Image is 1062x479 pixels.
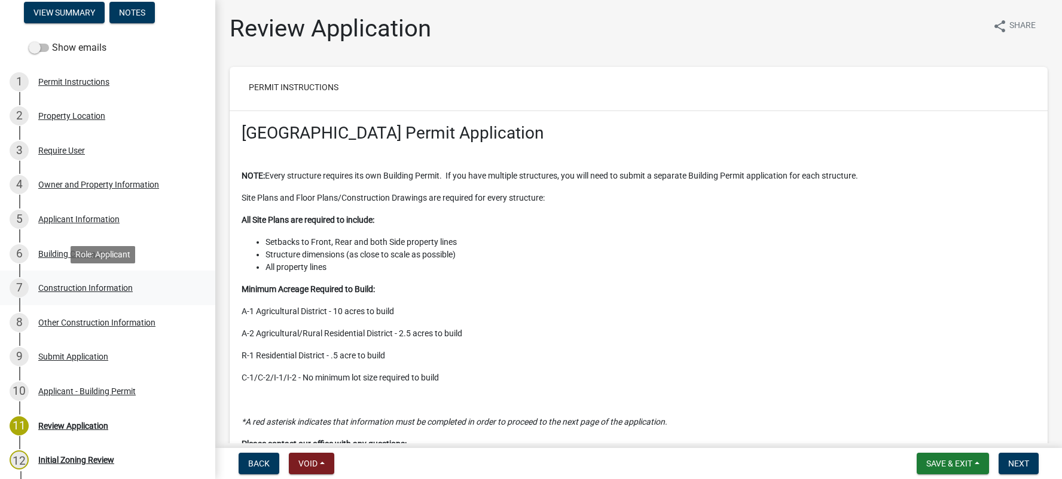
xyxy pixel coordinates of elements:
[38,352,108,361] div: Submit Application
[265,261,1036,274] li: All property lines
[242,349,1036,362] p: R-1 Residential District - .5 acre to build
[993,19,1007,33] i: share
[230,14,431,43] h1: Review Application
[10,106,29,125] div: 2
[38,318,155,327] div: Other Construction Information
[24,8,105,18] wm-modal-confirm: Summary
[242,371,1036,384] p: C-1/C-2/I-1/I-2 - No minimum lot size required to build
[242,305,1036,318] p: A-1 Agricultural District - 10 acres to build
[10,416,29,435] div: 11
[38,284,133,292] div: Construction Information
[242,170,1036,182] p: Every structure requires its own Building Permit. If you have multiple structures, you will need ...
[38,387,136,395] div: Applicant - Building Permit
[109,8,155,18] wm-modal-confirm: Notes
[239,76,348,98] button: Permit Instructions
[10,347,29,366] div: 9
[242,284,375,294] strong: Minimum Acreage Required to Build:
[38,78,109,86] div: Permit Instructions
[248,459,270,468] span: Back
[926,459,972,468] span: Save & Exit
[999,453,1039,474] button: Next
[71,246,135,263] div: Role: Applicant
[265,236,1036,248] li: Setbacks to Front, Rear and both Side property lines
[242,192,1036,204] p: Site Plans and Floor Plans/Construction Drawings are required for every structure:
[38,456,114,464] div: Initial Zoning Review
[29,41,106,55] label: Show emails
[10,210,29,229] div: 5
[917,453,989,474] button: Save & Exit
[10,382,29,401] div: 10
[38,112,105,120] div: Property Location
[1008,459,1029,468] span: Next
[1009,19,1036,33] span: Share
[242,123,1036,143] h3: [GEOGRAPHIC_DATA] Permit Application
[265,248,1036,261] li: Structure dimensions (as close to scale as possible)
[242,171,265,180] strong: NOTE:
[10,72,29,91] div: 1
[242,439,407,449] strong: Please contact our office with any questions:
[298,459,318,468] span: Void
[10,244,29,263] div: 6
[289,453,334,474] button: Void
[10,141,29,160] div: 3
[38,146,85,155] div: Require User
[109,2,155,23] button: Notes
[38,180,159,189] div: Owner and Property Information
[10,450,29,469] div: 12
[983,14,1045,38] button: shareShare
[38,422,108,430] div: Review Application
[38,215,120,223] div: Applicant Information
[239,453,279,474] button: Back
[242,417,667,426] i: *A red asterisk indicates that information must be completed in order to proceed to the next page...
[242,327,1036,340] p: A-2 Agricultural/Rural Residential District - 2.5 acres to build
[10,313,29,332] div: 8
[24,2,105,23] button: View Summary
[10,278,29,297] div: 7
[242,215,374,225] strong: All Site Plans are required to include:
[38,250,111,258] div: Building Contractor
[10,175,29,194] div: 4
